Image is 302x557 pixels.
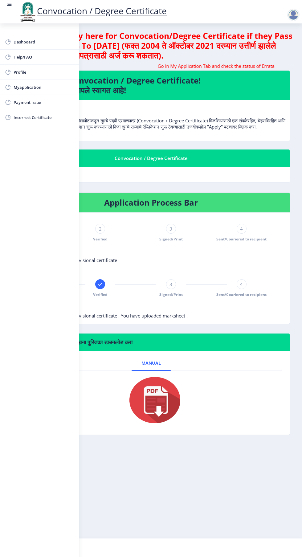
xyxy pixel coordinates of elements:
[216,292,267,297] span: Sent/Couriered to recipient
[240,281,243,287] span: 4
[20,154,282,162] div: Convocation / Degree Certificate
[216,236,267,242] span: Sent/Couriered to recipient
[20,338,282,346] h6: मदत पाहिजे? कृपया खालील सूचना पुस्तिका डाउनलोड करा
[240,226,243,232] span: 4
[169,281,172,287] span: 3
[132,356,171,371] a: Manual
[18,5,167,17] a: Convocation / Degree Certificate
[15,105,287,130] p: पुण्यश्लोक अहिल्यादेवी होळकर सोलापूर विद्यापीठाकडून तुमचे पदवी प्रमाणपत्र (Convocation / Degree C...
[93,292,108,297] span: Verified
[14,38,74,46] span: Dashboard
[7,31,295,60] h4: Students can apply here for Convocation/Degree Certificate if they Pass Out between 2004 To [DATE...
[20,76,282,95] h4: Welcome to Convocation / Degree Certificate! पदवी प्रमाणपत्रात आपले स्वागत आहे!
[159,292,183,297] span: Signed/Print
[14,68,74,76] span: Profile
[14,114,74,121] span: Incorrect Certificate
[93,236,108,242] span: Verified
[120,375,182,425] img: pdf.png
[18,1,37,22] img: logo
[14,84,74,91] span: Myapplication
[12,63,290,69] marquee: Go In My Application Tab and check the status of Errata
[14,99,74,106] span: Payment issue
[14,53,74,61] span: Help/FAQ
[99,226,102,232] span: 2
[20,198,282,207] h4: Application Process Bar
[169,226,172,232] span: 3
[159,236,183,242] span: Signed/Print
[141,361,161,366] span: Manual
[20,313,188,319] span: Remarks: Please upload provisional certificate . You have uploaded marksheet .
